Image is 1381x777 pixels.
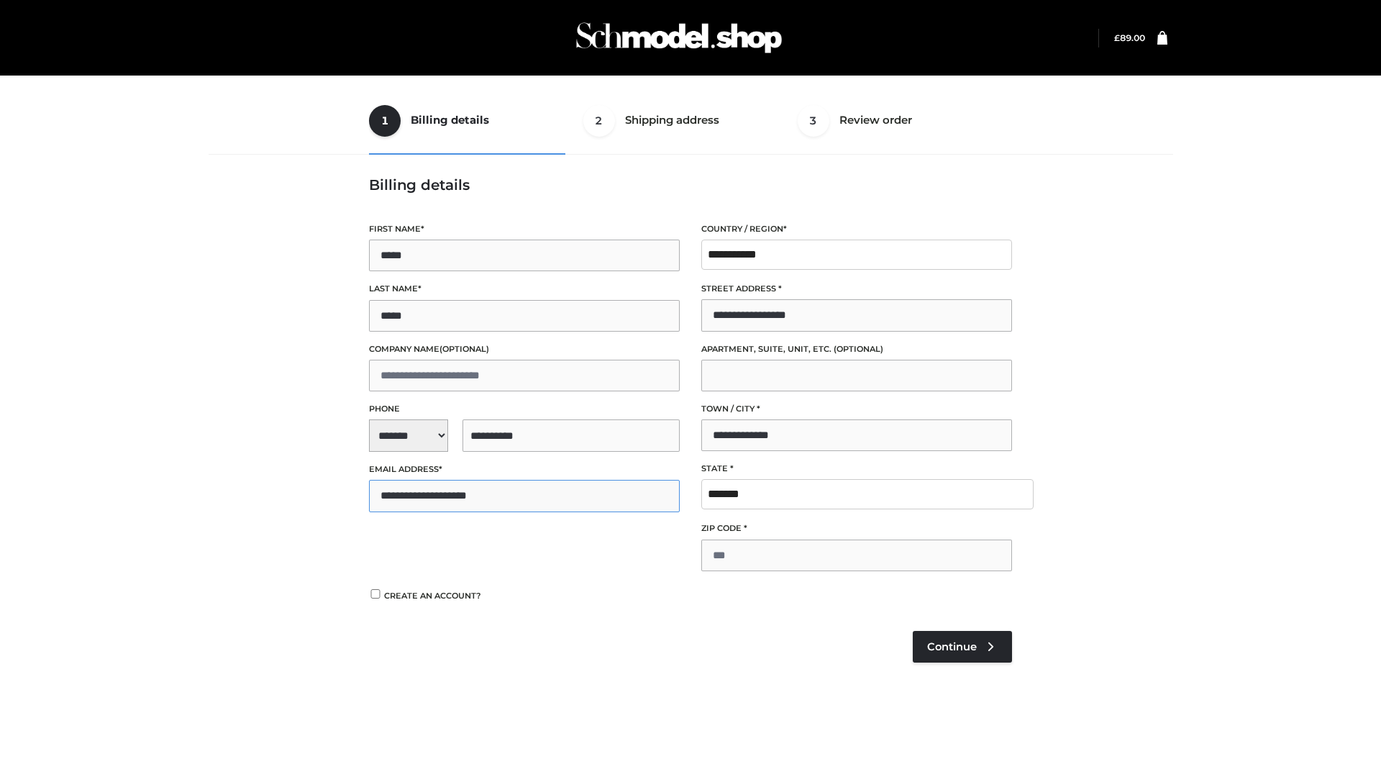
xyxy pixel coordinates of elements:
label: First name [369,222,680,236]
label: Apartment, suite, unit, etc. [701,342,1012,356]
label: Town / City [701,402,1012,416]
span: (optional) [834,344,883,354]
a: Continue [913,631,1012,663]
bdi: 89.00 [1114,32,1145,43]
label: Phone [369,402,680,416]
span: (optional) [439,344,489,354]
span: £ [1114,32,1120,43]
label: Last name [369,282,680,296]
label: Company name [369,342,680,356]
label: State [701,462,1012,476]
span: Create an account? [384,591,481,601]
h3: Billing details [369,176,1012,194]
label: Country / Region [701,222,1012,236]
a: £89.00 [1114,32,1145,43]
label: Street address [701,282,1012,296]
label: ZIP Code [701,522,1012,535]
label: Email address [369,463,680,476]
img: Schmodel Admin 964 [571,9,787,66]
span: Continue [927,640,977,653]
input: Create an account? [369,589,382,599]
